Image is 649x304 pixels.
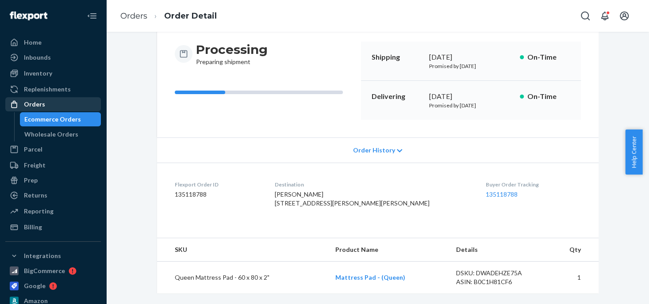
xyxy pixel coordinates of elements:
[5,220,101,234] a: Billing
[275,181,472,188] dt: Destination
[10,11,47,20] img: Flexport logo
[546,262,599,294] td: 1
[5,173,101,187] a: Prep
[24,266,65,275] div: BigCommerce
[5,35,101,49] a: Home
[20,127,101,141] a: Wholesale Orders
[24,130,78,139] div: Wholesale Orders
[615,7,633,25] button: Open account menu
[24,69,52,78] div: Inventory
[576,7,594,25] button: Open Search Box
[275,190,430,207] span: [PERSON_NAME] [STREET_ADDRESS][PERSON_NAME][PERSON_NAME]
[20,112,101,126] a: Ecommerce Orders
[175,181,261,188] dt: Flexport Order ID
[24,281,46,290] div: Google
[196,42,268,57] h3: Processing
[486,190,518,198] a: 135118788
[5,50,101,65] a: Inbounds
[24,38,42,47] div: Home
[24,85,71,94] div: Replenishments
[429,52,513,62] div: [DATE]
[527,91,570,102] p: On-Time
[429,91,513,102] div: [DATE]
[429,62,513,70] p: Promised by [DATE]
[157,262,329,294] td: Queen Mattress Pad - 60 x 80 x 2"
[175,190,261,199] dd: 135118788
[24,115,81,124] div: Ecommerce Orders
[196,42,268,66] div: Preparing shipment
[5,82,101,96] a: Replenishments
[5,188,101,202] a: Returns
[120,11,147,21] a: Orders
[328,238,449,262] th: Product Name
[625,129,642,175] button: Help Center
[24,176,38,185] div: Prep
[24,251,61,260] div: Integrations
[24,145,42,154] div: Parcel
[5,249,101,263] button: Integrations
[5,279,101,293] a: Google
[24,223,42,232] div: Billing
[5,66,101,80] a: Inventory
[164,11,217,21] a: Order Detail
[24,191,47,200] div: Returns
[5,264,101,278] a: BigCommerce
[24,161,46,170] div: Freight
[372,91,422,102] p: Delivering
[24,207,54,216] div: Reporting
[157,238,329,262] th: SKU
[5,97,101,111] a: Orders
[486,181,581,188] dt: Buyer Order Tracking
[5,204,101,218] a: Reporting
[5,158,101,172] a: Freight
[24,100,45,109] div: Orders
[113,3,224,29] ol: breadcrumbs
[353,146,395,155] span: Order History
[335,274,405,281] a: Mattress Pad - (Queen)
[372,52,422,62] p: Shipping
[456,269,539,277] div: DSKU: DWADEHZE75A
[24,53,51,62] div: Inbounds
[5,142,101,156] a: Parcel
[546,238,599,262] th: Qty
[527,52,570,62] p: On-Time
[596,7,614,25] button: Open notifications
[83,7,101,25] button: Close Navigation
[429,102,513,109] p: Promised by [DATE]
[456,277,539,286] div: ASIN: B0C1H81CF6
[449,238,546,262] th: Details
